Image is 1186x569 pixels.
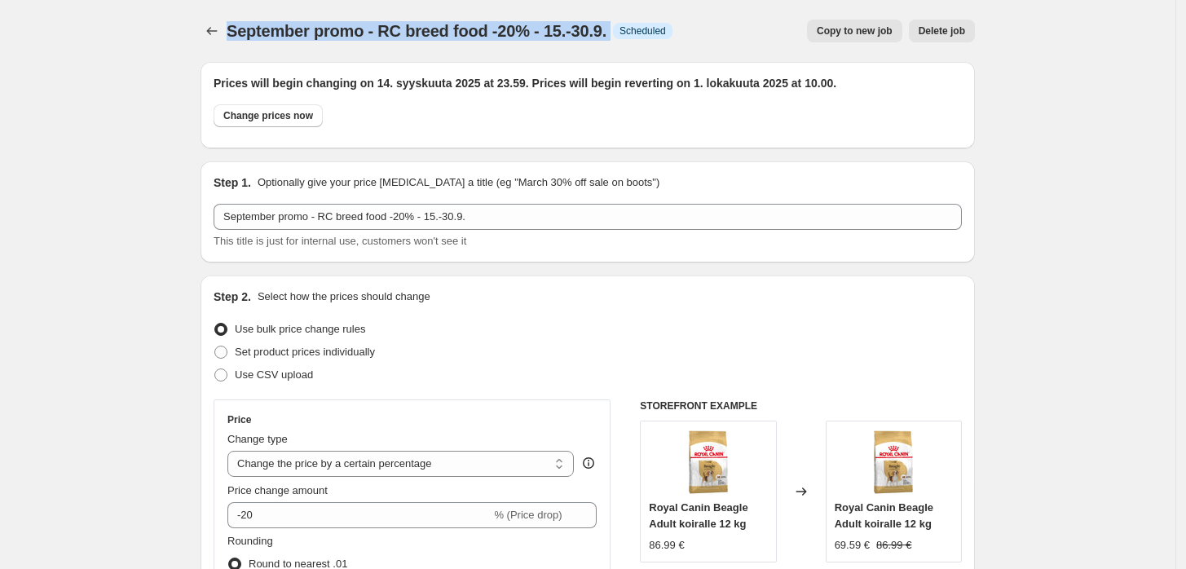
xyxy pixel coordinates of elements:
div: 69.59 € [835,537,870,554]
button: Change prices now [214,104,323,127]
strike: 86.99 € [876,537,911,554]
input: -15 [227,502,491,528]
div: help [580,455,597,471]
span: Royal Canin Beagle Adult koiralle 12 kg [649,501,747,530]
span: Royal Canin Beagle Adult koiralle 12 kg [835,501,933,530]
span: This title is just for internal use, customers won't see it [214,235,466,247]
div: 86.99 € [649,537,684,554]
img: beagle_80x.jpg [861,430,926,495]
span: Rounding [227,535,273,547]
h2: Prices will begin changing on 14. syyskuuta 2025 at 23.59. Prices will begin reverting on 1. loka... [214,75,962,91]
h3: Price [227,413,251,426]
h2: Step 1. [214,174,251,191]
span: Price change amount [227,484,328,496]
span: Delete job [919,24,965,37]
button: Delete job [909,20,975,42]
span: Copy to new job [817,24,893,37]
img: beagle_80x.jpg [676,430,741,495]
span: Use bulk price change rules [235,323,365,335]
span: Set product prices individually [235,346,375,358]
button: Price change jobs [201,20,223,42]
span: Change prices now [223,109,313,122]
button: Copy to new job [807,20,902,42]
span: Change type [227,433,288,445]
span: Use CSV upload [235,368,313,381]
p: Select how the prices should change [258,289,430,305]
h6: STOREFRONT EXAMPLE [640,399,962,412]
p: Optionally give your price [MEDICAL_DATA] a title (eg "March 30% off sale on boots") [258,174,659,191]
span: September promo - RC breed food -20% - 15.-30.9. [227,22,606,40]
h2: Step 2. [214,289,251,305]
input: 30% off holiday sale [214,204,962,230]
span: % (Price drop) [494,509,562,521]
span: Scheduled [619,24,666,37]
